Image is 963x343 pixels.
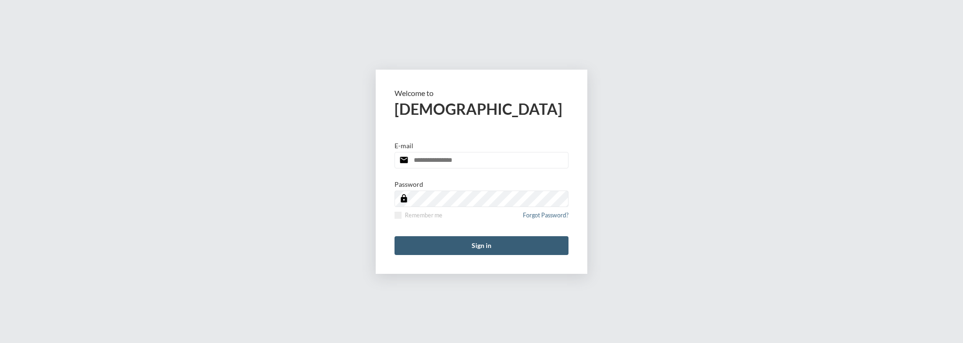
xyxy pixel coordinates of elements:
p: E-mail [395,142,413,150]
p: Welcome to [395,88,568,97]
button: Sign in [395,236,568,255]
p: Password [395,180,423,188]
a: Forgot Password? [523,212,568,224]
h2: [DEMOGRAPHIC_DATA] [395,100,568,118]
label: Remember me [395,212,442,219]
